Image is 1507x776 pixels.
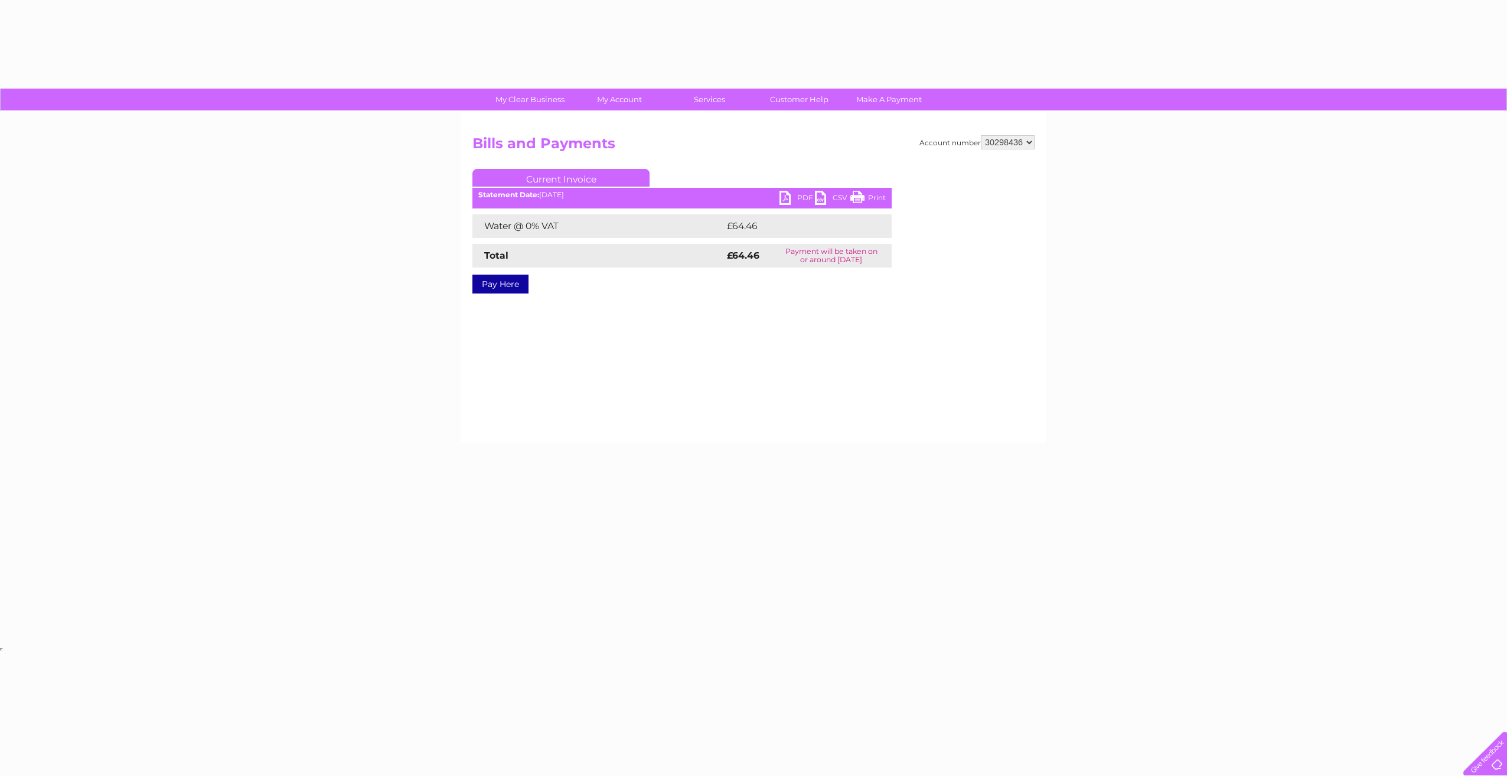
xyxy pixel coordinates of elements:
[751,89,848,110] a: Customer Help
[724,214,869,238] td: £64.46
[771,244,892,268] td: Payment will be taken on or around [DATE]
[472,275,529,294] a: Pay Here
[481,89,579,110] a: My Clear Business
[472,169,650,187] a: Current Invoice
[850,191,886,208] a: Print
[815,191,850,208] a: CSV
[484,250,508,261] strong: Total
[571,89,668,110] a: My Account
[472,191,892,199] div: [DATE]
[779,191,815,208] a: PDF
[661,89,758,110] a: Services
[478,190,539,199] b: Statement Date:
[919,135,1035,149] div: Account number
[472,135,1035,158] h2: Bills and Payments
[472,214,724,238] td: Water @ 0% VAT
[727,250,759,261] strong: £64.46
[840,89,938,110] a: Make A Payment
